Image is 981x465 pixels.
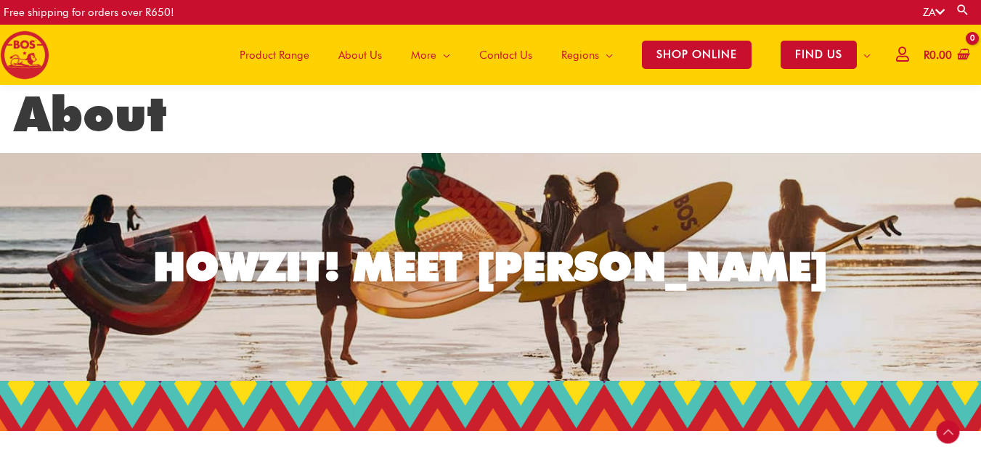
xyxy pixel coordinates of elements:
[956,3,970,17] a: Search button
[214,25,885,85] nav: Site Navigation
[324,25,396,85] a: About Us
[396,25,465,85] a: More
[923,6,945,19] a: ZA
[479,33,532,77] span: Contact Us
[547,25,627,85] a: Regions
[411,33,436,77] span: More
[561,33,599,77] span: Regions
[465,25,547,85] a: Contact Us
[921,39,970,72] a: View Shopping Cart, empty
[153,247,829,287] div: HOWZIT! MEET [PERSON_NAME]
[924,49,952,62] bdi: 0.00
[240,33,309,77] span: Product Range
[225,25,324,85] a: Product Range
[15,85,966,143] h1: About
[338,33,382,77] span: About Us
[781,41,857,69] span: FIND US
[627,25,766,85] a: SHOP ONLINE
[642,41,752,69] span: SHOP ONLINE
[924,49,929,62] span: R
